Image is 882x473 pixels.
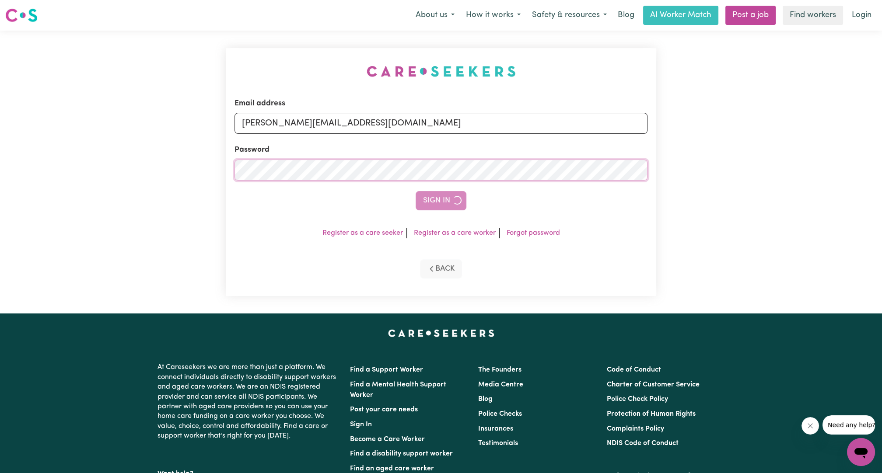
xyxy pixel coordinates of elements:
[607,425,664,432] a: Complaints Policy
[5,5,38,25] a: Careseekers logo
[478,440,518,447] a: Testimonials
[350,421,372,428] a: Sign In
[822,415,875,435] iframe: Message from company
[234,144,269,156] label: Password
[507,230,560,236] a: Forgot password
[350,436,425,443] a: Become a Care Worker
[322,230,403,236] a: Register as a care seeker
[350,450,453,457] a: Find a disability support worker
[847,438,875,466] iframe: Button to launch messaging window
[478,410,522,417] a: Police Checks
[847,6,877,25] a: Login
[607,440,679,447] a: NDIS Code of Conduct
[410,6,460,24] button: About us
[783,6,843,25] a: Find workers
[350,465,434,472] a: Find an aged care worker
[612,6,640,25] a: Blog
[157,359,339,444] p: At Careseekers we are more than just a platform. We connect individuals directly to disability su...
[607,381,700,388] a: Charter of Customer Service
[234,98,285,109] label: Email address
[607,366,661,373] a: Code of Conduct
[350,381,446,399] a: Find a Mental Health Support Worker
[478,396,493,403] a: Blog
[350,366,423,373] a: Find a Support Worker
[643,6,718,25] a: AI Worker Match
[234,113,647,134] input: Email address
[478,366,521,373] a: The Founders
[607,410,696,417] a: Protection of Human Rights
[801,417,819,435] iframe: Close message
[460,6,526,24] button: How it works
[607,396,668,403] a: Police Check Policy
[725,6,776,25] a: Post a job
[5,7,38,23] img: Careseekers logo
[526,6,612,24] button: Safety & resources
[478,425,513,432] a: Insurances
[388,329,494,336] a: Careseekers home page
[478,381,523,388] a: Media Centre
[5,6,53,13] span: Need any help?
[350,406,418,413] a: Post your care needs
[414,230,496,236] a: Register as a care worker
